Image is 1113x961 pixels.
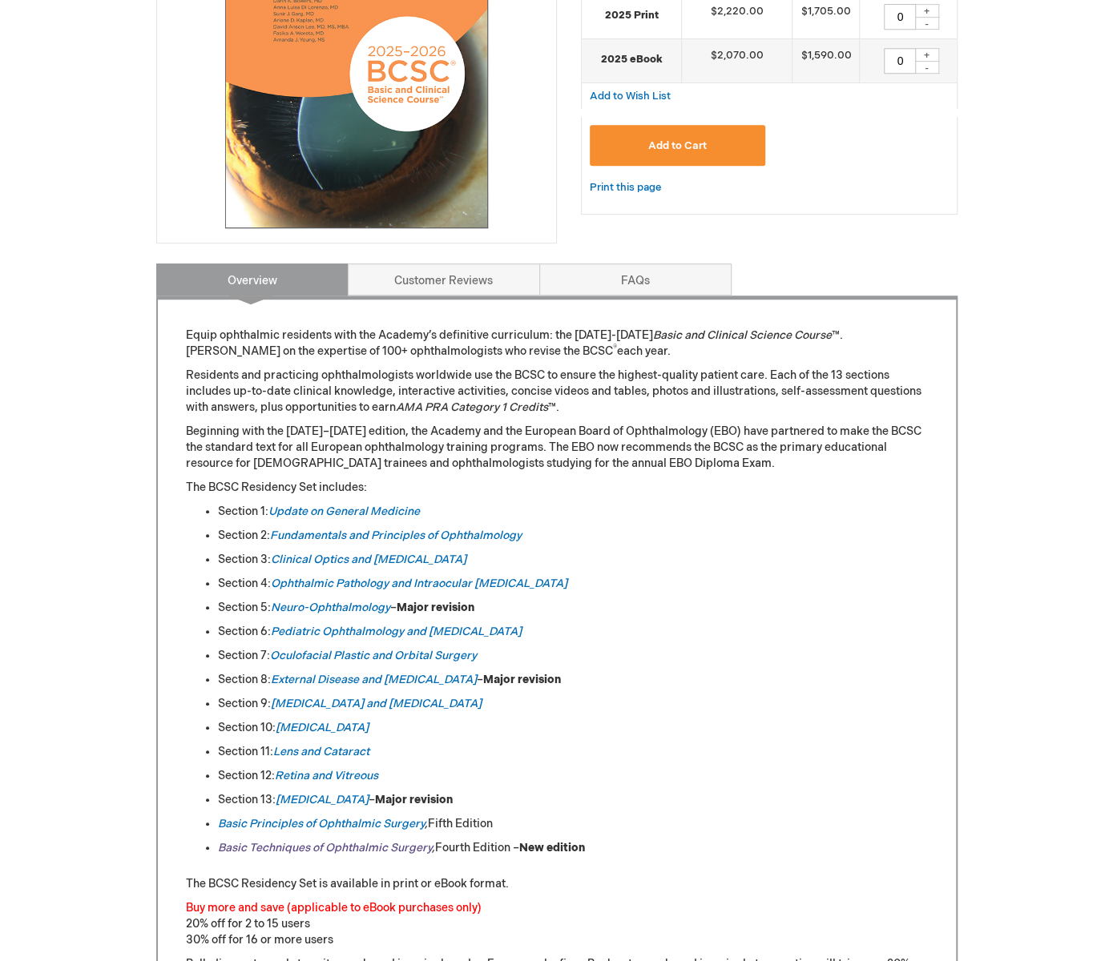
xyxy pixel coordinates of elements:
p: Equip ophthalmic residents with the Academy’s definitive curriculum: the [DATE]-[DATE] ™. [PERSON... [186,328,928,360]
p: Residents and practicing ophthalmologists worldwide use the BCSC to ensure the highest-quality pa... [186,368,928,416]
li: Fifth Edition [218,816,928,832]
li: Fourth Edition – [218,840,928,856]
input: Qty [884,4,916,30]
div: - [915,61,939,74]
a: [MEDICAL_DATA] [276,721,369,734]
li: Section 8: – [218,672,928,688]
p: The BCSC Residency Set is available in print or eBook format. [186,876,928,892]
sup: ® [613,344,617,353]
a: Print this page [590,178,661,198]
div: - [915,17,939,30]
a: Clinical Optics and [MEDICAL_DATA] [271,553,466,566]
a: [MEDICAL_DATA] and [MEDICAL_DATA] [271,697,482,710]
span: Add to Wish List [590,90,671,103]
a: Customer Reviews [348,263,540,296]
a: Fundamentals and Principles of Ophthalmology [270,529,522,542]
a: Basic Principles of Ophthalmic Surgery [218,817,425,830]
p: 20% off for 2 to 15 users 30% off for 16 or more users [186,900,928,948]
p: Beginning with the [DATE]–[DATE] edition, the Academy and the European Board of Ophthalmology (EB... [186,424,928,472]
a: External Disease and [MEDICAL_DATA] [271,673,477,686]
a: [MEDICAL_DATA] [276,793,369,806]
a: Oculofacial Plastic and Orbital Surgery [270,649,477,662]
li: Section 13: – [218,792,928,808]
strong: New edition [519,841,585,854]
font: Buy more and save (applicable to eBook purchases only) [186,901,482,915]
li: Section 11: [218,744,928,760]
em: , [218,841,435,854]
li: Section 10: [218,720,928,736]
li: Section 4: [218,576,928,592]
li: Section 3: [218,552,928,568]
a: Pediatric Ophthalmology and [MEDICAL_DATA] [271,625,522,638]
div: + [915,4,939,18]
li: Section 12: [218,768,928,784]
em: AMA PRA Category 1 Credits [396,400,548,414]
p: The BCSC Residency Set includes: [186,480,928,496]
a: Basic Techniques of Ophthalmic Surgery [218,841,432,854]
button: Add to Cart [590,125,766,166]
strong: 2025 eBook [590,52,674,67]
li: Section 7: [218,648,928,664]
a: Add to Wish List [590,89,671,103]
li: Section 1: [218,504,928,520]
div: + [915,48,939,62]
td: $2,070.00 [682,39,792,83]
span: Add to Cart [648,139,707,152]
li: Section 5: – [218,600,928,616]
a: Retina and Vitreous [275,769,378,782]
em: Basic and Clinical Science Course [653,328,832,342]
a: FAQs [539,263,732,296]
li: Section 2: [218,528,928,544]
strong: 2025 Print [590,8,674,23]
a: Ophthalmic Pathology and Intraocular [MEDICAL_DATA] [271,577,567,590]
li: Section 6: [218,624,928,640]
li: Section 9: [218,696,928,712]
td: $1,590.00 [792,39,860,83]
em: , [425,817,428,830]
strong: Major revision [375,793,453,806]
a: Lens and Cataract [273,745,369,758]
input: Qty [884,48,916,74]
a: Update on General Medicine [268,505,420,518]
a: Neuro-Ophthalmology [271,601,390,614]
strong: Major revision [397,601,474,614]
strong: Major revision [483,673,561,686]
a: Overview [156,263,349,296]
